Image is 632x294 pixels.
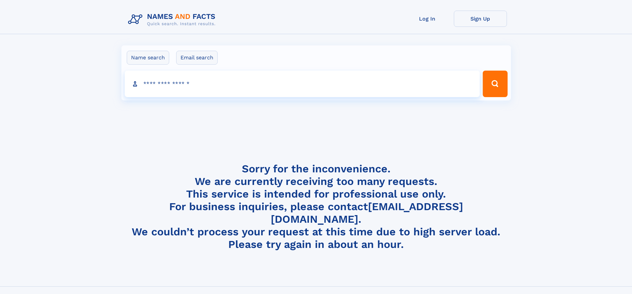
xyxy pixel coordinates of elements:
[176,51,218,65] label: Email search
[454,11,507,27] a: Sign Up
[125,162,507,251] h4: Sorry for the inconvenience. We are currently receiving too many requests. This service is intend...
[483,71,507,97] button: Search Button
[125,71,480,97] input: search input
[125,11,221,29] img: Logo Names and Facts
[401,11,454,27] a: Log In
[127,51,169,65] label: Name search
[271,200,463,225] a: [EMAIL_ADDRESS][DOMAIN_NAME]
